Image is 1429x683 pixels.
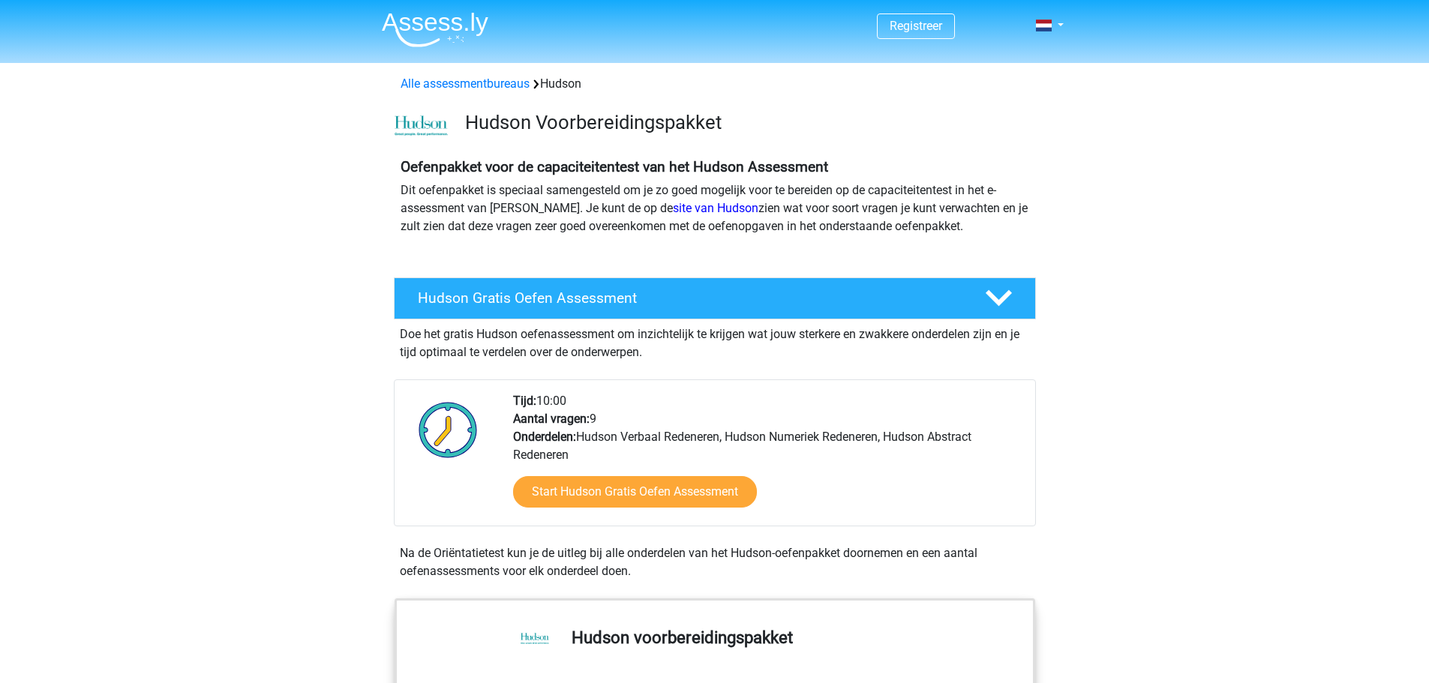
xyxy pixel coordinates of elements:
[388,277,1042,319] a: Hudson Gratis Oefen Assessment
[890,19,942,33] a: Registreer
[401,181,1029,235] p: Dit oefenpakket is speciaal samengesteld om je zo goed mogelijk voor te bereiden op de capaciteit...
[502,392,1034,526] div: 10:00 9 Hudson Verbaal Redeneren, Hudson Numeriek Redeneren, Hudson Abstract Redeneren
[513,394,536,408] b: Tijd:
[382,12,488,47] img: Assessly
[418,289,961,307] h4: Hudson Gratis Oefen Assessment
[513,476,757,508] a: Start Hudson Gratis Oefen Assessment
[673,201,758,215] a: site van Hudson
[394,319,1036,361] div: Doe het gratis Hudson oefenassessment om inzichtelijk te krijgen wat jouw sterkere en zwakkere on...
[465,111,1024,134] h3: Hudson Voorbereidingspakket
[401,76,530,91] a: Alle assessmentbureaus
[513,412,590,426] b: Aantal vragen:
[394,544,1036,580] div: Na de Oriëntatietest kun je de uitleg bij alle onderdelen van het Hudson-oefenpakket doornemen en...
[395,115,448,136] img: cefd0e47479f4eb8e8c001c0d358d5812e054fa8.png
[395,75,1035,93] div: Hudson
[401,158,828,175] b: Oefenpakket voor de capaciteitentest van het Hudson Assessment
[513,430,576,444] b: Onderdelen:
[410,392,486,467] img: Klok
